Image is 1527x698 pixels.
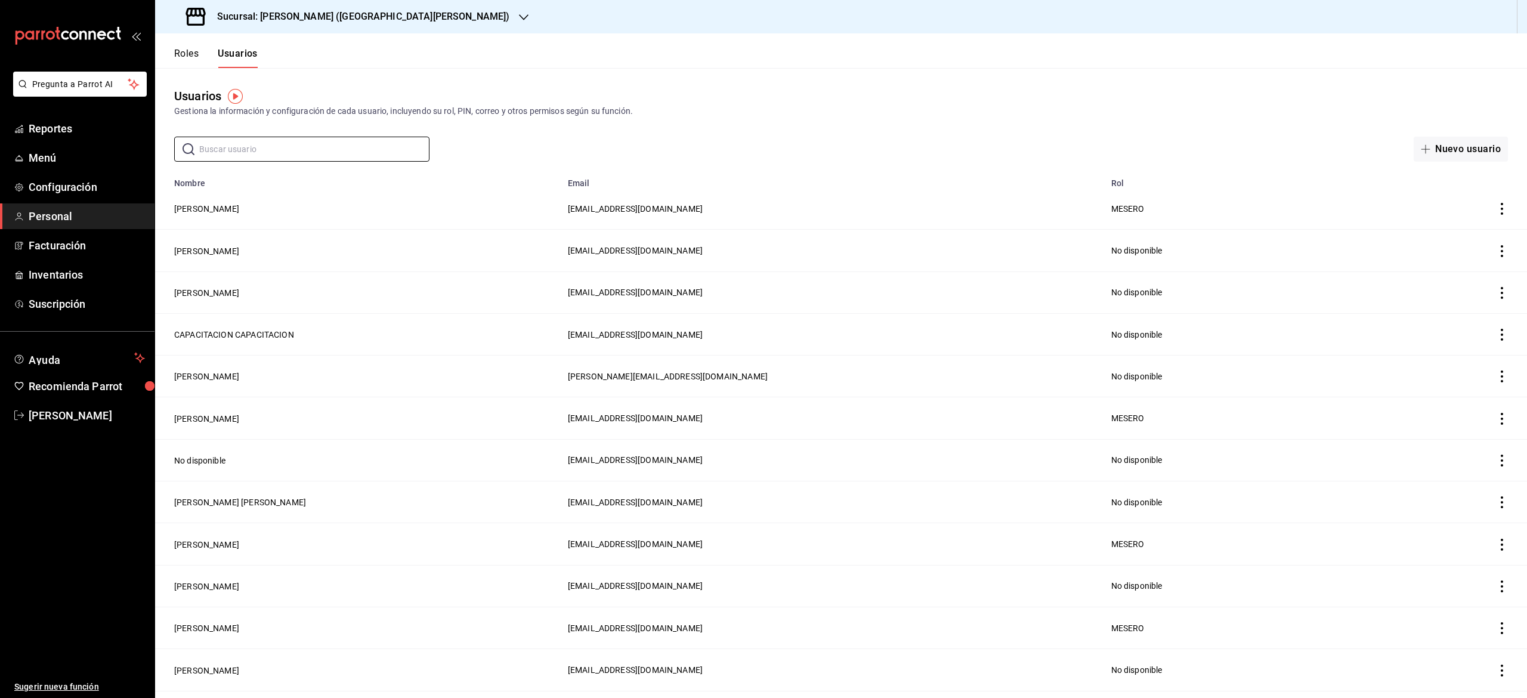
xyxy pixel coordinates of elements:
span: Configuración [29,179,145,195]
th: Email [561,171,1104,188]
span: [EMAIL_ADDRESS][DOMAIN_NAME] [568,665,703,675]
td: No disponible [1104,481,1416,523]
button: [PERSON_NAME] [174,539,239,551]
button: Pregunta a Parrot AI [13,72,147,97]
span: Sugerir nueva función [14,681,145,693]
button: actions [1496,665,1508,677]
span: Facturación [29,237,145,254]
span: MESERO [1111,204,1145,214]
button: [PERSON_NAME] [174,203,239,215]
button: actions [1496,329,1508,341]
button: [PERSON_NAME] [174,245,239,257]
span: Reportes [29,121,145,137]
span: [EMAIL_ADDRESS][DOMAIN_NAME] [568,455,703,465]
div: Usuarios [174,87,221,105]
button: [PERSON_NAME] [174,622,239,634]
button: CAPACITACION CAPACITACION [174,329,294,341]
button: [PERSON_NAME] [174,580,239,592]
button: actions [1496,580,1508,592]
span: [EMAIL_ADDRESS][DOMAIN_NAME] [568,581,703,591]
td: No disponible [1104,356,1416,397]
span: Ayuda [29,351,129,365]
span: [EMAIL_ADDRESS][DOMAIN_NAME] [568,623,703,633]
div: navigation tabs [174,48,258,68]
td: No disponible [1104,230,1416,271]
span: [EMAIL_ADDRESS][DOMAIN_NAME] [568,288,703,297]
button: actions [1496,413,1508,425]
button: actions [1496,622,1508,634]
button: [PERSON_NAME] [PERSON_NAME] [174,496,306,508]
button: actions [1496,370,1508,382]
span: [EMAIL_ADDRESS][DOMAIN_NAME] [568,246,703,255]
button: actions [1496,203,1508,215]
td: No disponible [1104,565,1416,607]
span: [EMAIL_ADDRESS][DOMAIN_NAME] [568,498,703,507]
img: Tooltip marker [228,89,243,104]
span: Suscripción [29,296,145,312]
button: [PERSON_NAME] [174,287,239,299]
input: Buscar usuario [199,137,429,161]
span: [EMAIL_ADDRESS][DOMAIN_NAME] [568,413,703,423]
button: actions [1496,287,1508,299]
button: actions [1496,496,1508,508]
button: open_drawer_menu [131,31,141,41]
span: [EMAIL_ADDRESS][DOMAIN_NAME] [568,330,703,339]
a: Pregunta a Parrot AI [8,87,147,99]
button: Nuevo usuario [1414,137,1508,162]
button: [PERSON_NAME] [174,413,239,425]
button: No disponible [174,455,225,467]
td: No disponible [1104,439,1416,481]
button: Usuarios [218,48,258,68]
span: Pregunta a Parrot AI [32,78,128,91]
span: [PERSON_NAME][EMAIL_ADDRESS][DOMAIN_NAME] [568,372,768,381]
th: Rol [1104,171,1416,188]
button: Roles [174,48,199,68]
td: No disponible [1104,271,1416,313]
span: Inventarios [29,267,145,283]
td: No disponible [1104,313,1416,355]
span: Recomienda Parrot [29,378,145,394]
span: MESERO [1111,623,1145,633]
h3: Sucursal: [PERSON_NAME] ([GEOGRAPHIC_DATA][PERSON_NAME]) [208,10,509,24]
span: MESERO [1111,539,1145,549]
button: [PERSON_NAME] [174,665,239,677]
span: Personal [29,208,145,224]
span: [EMAIL_ADDRESS][DOMAIN_NAME] [568,539,703,549]
span: Menú [29,150,145,166]
span: MESERO [1111,413,1145,423]
div: Gestiona la información y configuración de cada usuario, incluyendo su rol, PIN, correo y otros p... [174,105,1508,118]
th: Nombre [155,171,561,188]
span: [PERSON_NAME] [29,407,145,424]
td: No disponible [1104,649,1416,691]
button: actions [1496,539,1508,551]
button: actions [1496,455,1508,467]
button: [PERSON_NAME] [174,370,239,382]
button: actions [1496,245,1508,257]
span: [EMAIL_ADDRESS][DOMAIN_NAME] [568,204,703,214]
